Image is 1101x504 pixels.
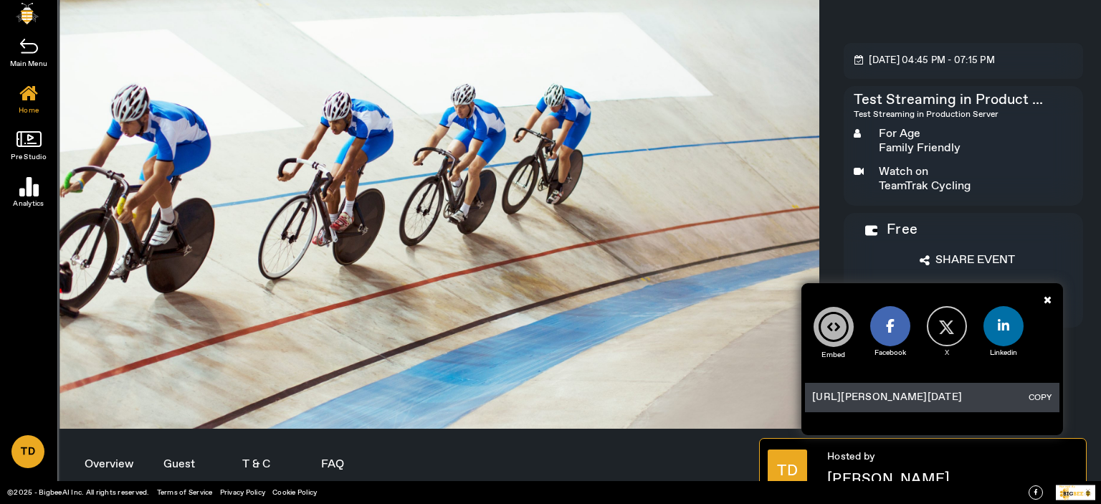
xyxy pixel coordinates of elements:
[990,346,1017,360] p: Linkedin
[812,390,1014,404] span: [URL][PERSON_NAME][DATE]
[854,108,1069,122] div: Test Streaming in Production Server
[7,488,150,498] a: ©2025 - BigbeeAI Inc. All rights reserved.
[814,348,854,362] p: Embed
[229,455,285,484] a: T & C
[870,306,910,346] button: Share on Facebook
[13,437,43,467] span: TD
[887,223,1053,237] h6: Free
[272,488,317,498] a: Cookie Policy
[862,54,995,68] div: [DATE] 04:45 PM - 07:15 PM
[777,461,798,481] span: TD
[1059,485,1062,488] tspan: P
[865,247,1069,273] button: Share Event
[1067,485,1075,488] tspan: ed By
[1061,485,1067,488] tspan: owe
[879,179,971,194] span: TeamTrak Cycling
[809,306,858,366] button: Embed
[827,450,1072,464] p: Hosted by
[16,3,38,24] img: bigbee-logo.png
[879,165,1069,179] div: Watch on
[1067,485,1068,488] tspan: r
[935,253,1015,267] span: Share Event
[11,435,44,468] a: TD
[220,488,266,498] a: Privacy Policy
[939,346,954,360] p: X
[879,127,1069,141] div: For Age
[308,455,358,484] a: FAQ
[854,90,1043,110] span: Test Streaming in Product ...
[151,455,209,484] a: Guest
[827,472,1072,487] p: [PERSON_NAME]
[1024,390,1056,406] button: COPY
[927,306,967,346] button: Share on Twitter
[879,141,1069,156] div: Family Friendly
[983,306,1024,346] button: Share on LinkedIn
[72,455,148,485] a: Overview
[157,488,213,498] a: Terms of Service
[874,346,906,360] p: Facebook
